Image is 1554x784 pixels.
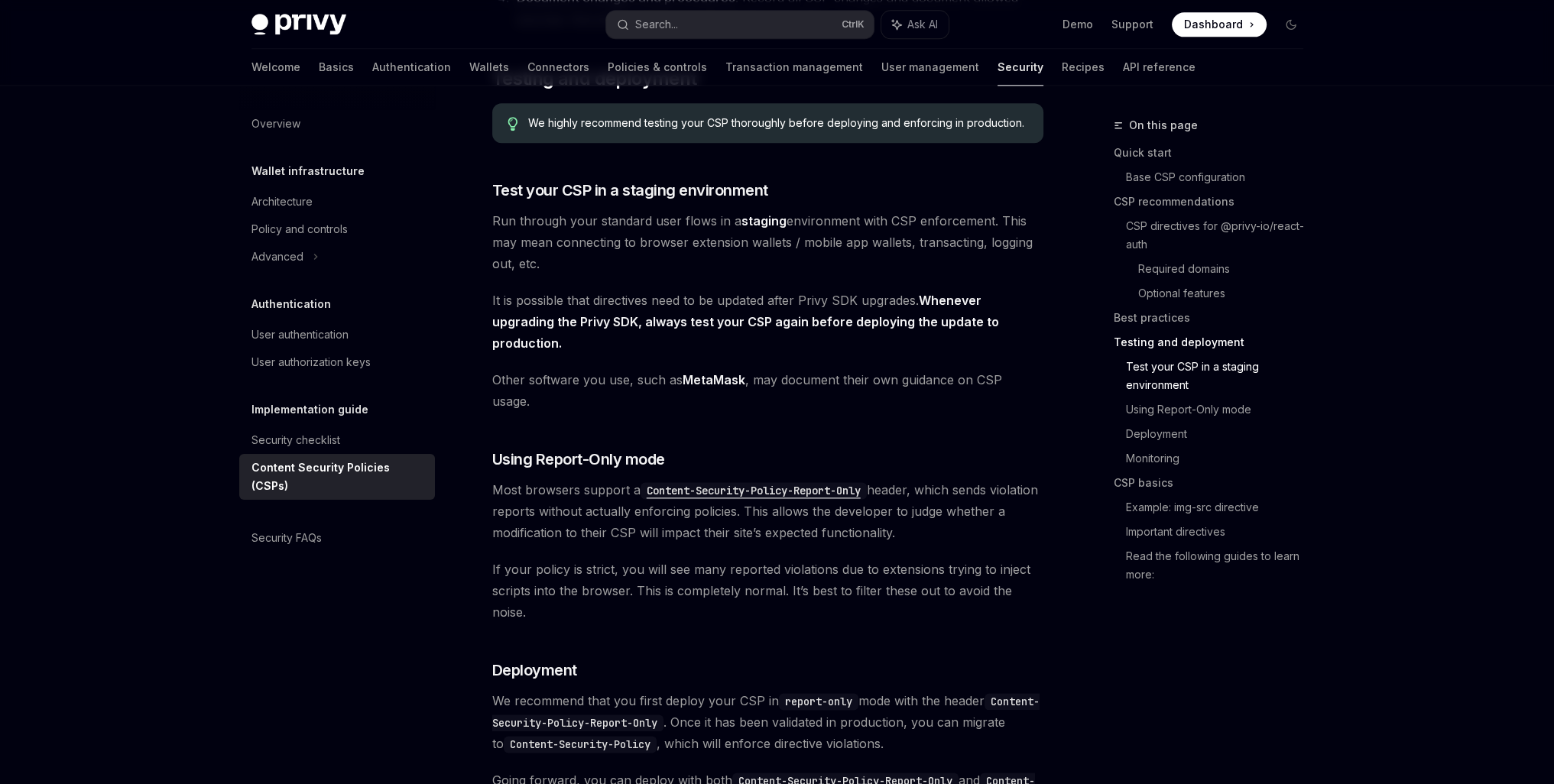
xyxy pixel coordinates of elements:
a: User authentication [239,321,435,348]
a: Policies & controls [608,49,707,86]
span: If your policy is strict, you will see many reported violations due to extensions trying to injec... [492,559,1043,623]
a: Example: img-src directive [1126,495,1316,520]
span: Dashboard [1184,17,1243,32]
span: Most browsers support a header, which sends violation reports without actually enforcing policies... [492,479,1043,543]
a: Wallets [469,49,509,86]
a: Deployment [1126,422,1316,446]
div: User authorization keys [251,353,371,371]
a: Test your CSP in a staging environment [1126,355,1316,397]
a: Connectors [527,49,589,86]
a: Welcome [251,49,300,86]
img: dark logo [251,14,346,35]
span: Ctrl K [842,18,865,31]
div: Architecture [251,193,313,211]
span: Using Report-Only mode [492,449,665,470]
a: Architecture [239,188,435,215]
a: CSP basics [1114,471,1316,495]
strong: staging [741,213,787,228]
div: Security FAQs [251,529,322,547]
button: Ask AI [881,11,949,38]
span: Other software you use, such as , may document their own guidance on CSP usage. [492,369,1043,412]
a: API reference [1123,49,1196,86]
div: Policy and controls [251,220,348,238]
h5: Wallet infrastructure [251,162,365,180]
a: Content Security Policies (CSPs) [239,454,435,500]
div: Overview [251,115,300,133]
h5: Authentication [251,295,331,313]
a: Security checklist [239,426,435,454]
div: Search... [635,15,678,34]
code: Content-Security-Policy [504,736,657,753]
a: Content-Security-Policy-Report-Only [641,482,867,497]
div: Content Security Policies (CSPs) [251,458,426,495]
a: User authorization keys [239,348,435,376]
span: Ask AI [907,17,938,32]
a: User management [881,49,979,86]
a: Policy and controls [239,215,435,243]
a: Read the following guides to learn more: [1126,544,1316,587]
a: Security FAQs [239,524,435,552]
code: report-only [779,693,858,710]
div: Advanced [251,248,303,266]
span: We recommend that you first deploy your CSP in mode with the header . Once it has been validated ... [492,690,1043,754]
a: Transaction management [725,49,863,86]
a: Required domains [1138,257,1316,281]
a: Using Report-Only mode [1126,397,1316,422]
button: Toggle dark mode [1279,12,1303,37]
a: Best practices [1114,306,1316,330]
a: Overview [239,110,435,138]
div: User authentication [251,326,349,344]
a: Security [998,49,1043,86]
a: Quick start [1114,141,1316,165]
span: It is possible that directives need to be updated after Privy SDK upgrades. [492,290,1043,354]
code: Content-Security-Policy-Report-Only [641,482,867,499]
a: Demo [1062,17,1093,32]
svg: Tip [508,117,518,131]
a: Dashboard [1172,12,1267,37]
a: Support [1111,17,1153,32]
span: Test your CSP in a staging environment [492,180,768,201]
a: Important directives [1126,520,1316,544]
button: Search...CtrlK [606,11,874,38]
a: Optional features [1138,281,1316,306]
a: Testing and deployment [1114,330,1316,355]
a: Basics [319,49,354,86]
strong: Whenever upgrading the Privy SDK, always test your CSP again before deploying the update to produ... [492,293,999,351]
a: Base CSP configuration [1126,165,1316,190]
a: Authentication [372,49,451,86]
h5: Implementation guide [251,400,368,419]
span: Run through your standard user flows in a environment with CSP enforcement. This may mean connect... [492,210,1043,274]
a: Recipes [1062,49,1105,86]
div: Security checklist [251,431,340,449]
span: Deployment [492,659,577,681]
a: MetaMask [683,372,745,388]
a: Monitoring [1126,446,1316,471]
a: CSP directives for @privy-io/react-auth [1126,214,1316,257]
span: We highly recommend testing your CSP thoroughly before deploying and enforcing in production. [528,115,1027,131]
span: On this page [1129,116,1198,134]
a: CSP recommendations [1114,190,1316,214]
